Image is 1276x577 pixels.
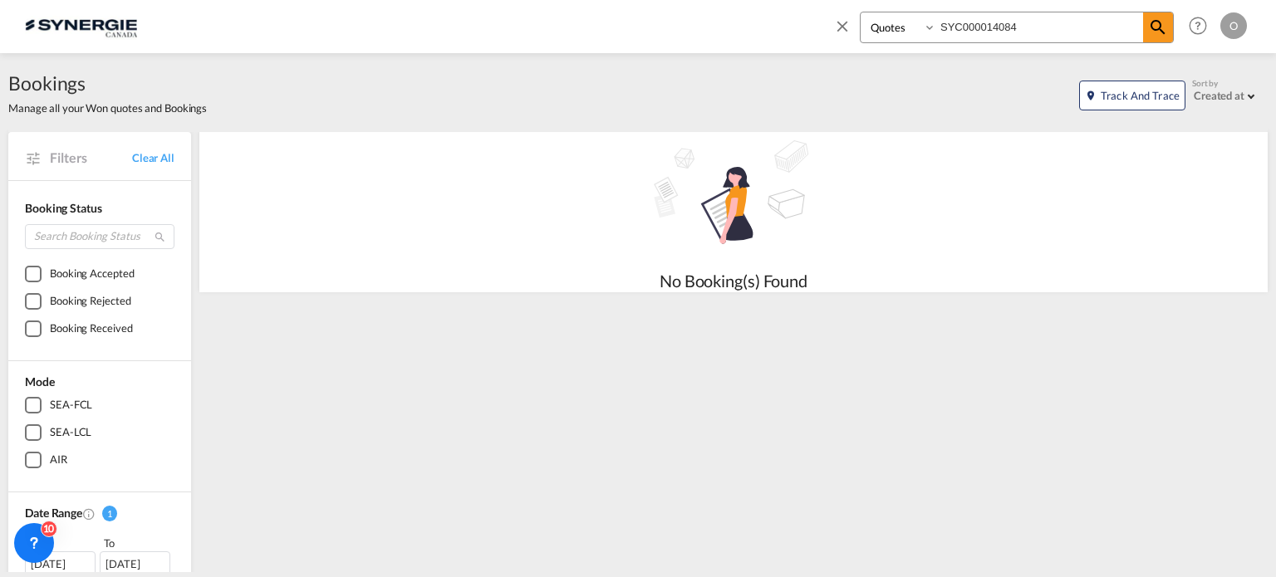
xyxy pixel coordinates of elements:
[25,374,55,389] span: Mode
[50,452,67,468] div: AIR
[50,149,132,167] span: Filters
[25,200,174,217] div: Booking Status
[1143,12,1173,42] span: icon-magnify
[609,269,858,292] div: No Booking(s) Found
[25,201,102,215] span: Booking Status
[25,551,96,576] div: [DATE]
[50,266,134,282] div: Booking Accepted
[8,100,207,115] span: Manage all your Won quotes and Bookings
[25,7,137,45] img: 1f56c880d42311ef80fc7dca854c8e59.png
[100,551,170,576] div: [DATE]
[1184,12,1212,40] span: Help
[132,150,174,165] a: Clear All
[50,424,91,441] div: SEA-LCL
[1085,90,1097,101] md-icon: icon-map-marker
[8,70,207,96] span: Bookings
[50,397,92,413] div: SEA-FCL
[154,231,166,243] md-icon: icon-magnify
[1184,12,1220,42] div: Help
[833,17,851,35] md-icon: icon-close
[25,397,174,413] md-checkbox: SEA-FCL
[50,320,132,337] div: Booking Received
[1220,12,1247,39] div: O
[1194,89,1244,102] div: Created at
[82,507,96,521] md-icon: Created On
[25,535,174,576] span: From To [DATE][DATE]
[25,452,174,468] md-checkbox: AIR
[1192,77,1218,89] span: Sort by
[833,12,860,51] span: icon-close
[936,12,1143,42] input: Enter Booking ID, Reference ID, Order ID
[25,506,82,520] span: Date Range
[25,224,174,249] input: Search Booking Status
[50,293,130,310] div: Booking Rejected
[1148,17,1168,37] md-icon: icon-magnify
[102,535,175,551] div: To
[609,132,858,269] md-icon: assets/icons/custom/empty_shipments.svg
[25,535,98,551] div: From
[102,506,117,521] span: 1
[25,424,174,441] md-checkbox: SEA-LCL
[1079,81,1185,110] button: icon-map-markerTrack and Trace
